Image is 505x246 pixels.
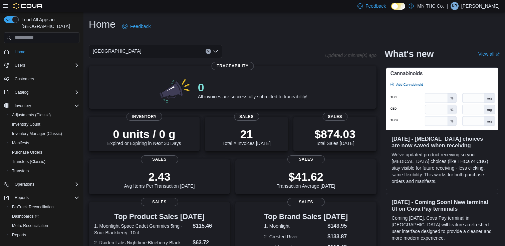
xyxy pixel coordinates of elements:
[124,170,195,189] div: Avg Items Per Transaction [DATE]
[327,222,348,230] dd: $143.95
[12,204,54,210] span: BioTrack Reconciliation
[447,2,448,10] p: |
[7,221,82,230] button: Metrc Reconciliation
[325,53,376,58] p: Updated 2 minute(s) ago
[9,111,79,119] span: Adjustments (Classic)
[9,203,56,211] a: BioTrack Reconciliation
[7,148,82,157] button: Purchase Orders
[1,47,82,57] button: Home
[12,102,34,110] button: Inventory
[222,127,270,141] p: 21
[19,16,79,30] span: Load All Apps in [GEOGRAPHIC_DATA]
[7,110,82,120] button: Adjustments (Classic)
[264,233,325,240] dt: 2. Crested River
[1,193,82,202] button: Reports
[496,52,500,56] svg: External link
[461,2,500,10] p: [PERSON_NAME]
[322,113,347,121] span: Sales
[12,232,26,238] span: Reports
[7,129,82,138] button: Inventory Manager (Classic)
[12,48,28,56] a: Home
[9,231,29,239] a: Reports
[130,23,151,30] span: Feedback
[141,198,178,206] span: Sales
[9,212,41,220] a: Dashboards
[12,112,51,118] span: Adjustments (Classic)
[365,3,386,9] span: Feedback
[141,155,178,163] span: Sales
[12,131,62,136] span: Inventory Manager (Classic)
[9,120,43,128] a: Inventory Count
[12,88,31,96] button: Catalog
[1,101,82,110] button: Inventory
[198,81,307,94] p: 0
[314,127,355,146] div: Total Sales [DATE]
[12,122,40,127] span: Inventory Count
[107,127,181,146] div: Expired or Expiring in Next 30 Days
[314,127,355,141] p: $874.03
[277,170,335,183] p: $41.62
[94,223,190,236] dt: 1. Moonlight Space Cadet Gummies 5mg - Sour Blackberry- 10ct
[9,158,48,166] a: Transfers (Classic)
[385,49,434,59] h2: What's new
[287,155,325,163] span: Sales
[212,62,254,70] span: Traceability
[7,230,82,240] button: Reports
[9,148,45,156] a: Purchase Orders
[7,166,82,176] button: Transfers
[193,222,225,230] dd: $115.46
[392,215,493,241] p: Coming [DATE], Cova Pay terminal in [GEOGRAPHIC_DATA] will feature a refreshed user interface des...
[9,231,79,239] span: Reports
[12,194,31,202] button: Reports
[1,180,82,189] button: Operations
[198,81,307,99] div: All invoices are successfully submitted to traceability!
[264,223,325,229] dt: 1. Moonlight
[7,157,82,166] button: Transfers (Classic)
[9,139,79,147] span: Manifests
[9,130,65,138] a: Inventory Manager (Classic)
[452,2,457,10] span: KB
[12,75,37,83] a: Customers
[94,213,225,221] h3: Top Product Sales [DATE]
[478,51,500,57] a: View allExternal link
[15,90,28,95] span: Catalog
[222,127,270,146] div: Total # Invoices [DATE]
[9,130,79,138] span: Inventory Manager (Classic)
[7,120,82,129] button: Inventory Count
[451,2,459,10] div: Kiara Brown
[93,47,142,55] span: [GEOGRAPHIC_DATA]
[15,182,34,187] span: Operations
[12,48,79,56] span: Home
[12,102,79,110] span: Inventory
[15,63,25,68] span: Users
[277,170,335,189] div: Transaction Average [DATE]
[15,195,29,200] span: Reports
[12,88,79,96] span: Catalog
[12,150,42,155] span: Purchase Orders
[107,127,181,141] p: 0 units / 0 g
[13,3,43,9] img: Cova
[1,74,82,84] button: Customers
[15,49,25,55] span: Home
[12,168,29,174] span: Transfers
[1,88,82,97] button: Catalog
[15,103,31,108] span: Inventory
[12,140,29,146] span: Manifests
[234,113,259,121] span: Sales
[9,139,32,147] a: Manifests
[9,148,79,156] span: Purchase Orders
[327,233,348,241] dd: $133.87
[392,199,493,212] h3: [DATE] - Coming Soon! New terminal UI on Cova Pay terminals
[124,170,195,183] p: 2.43
[12,61,28,69] button: Users
[89,18,115,31] h1: Home
[287,198,325,206] span: Sales
[12,75,79,83] span: Customers
[213,49,218,54] button: Open list of options
[206,49,211,54] button: Clear input
[392,151,493,185] p: We've updated product receiving so your [MEDICAL_DATA] choices (like THCa or CBG) stay visible fo...
[15,76,34,82] span: Customers
[9,167,79,175] span: Transfers
[12,194,79,202] span: Reports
